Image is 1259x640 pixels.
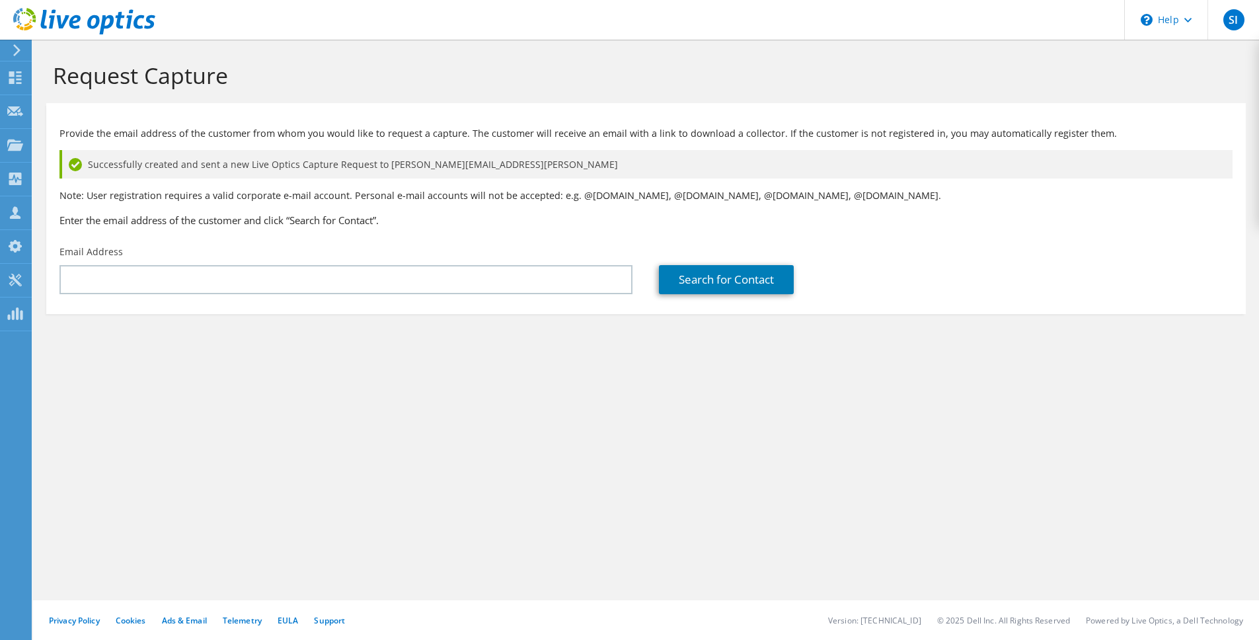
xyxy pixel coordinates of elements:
[53,61,1233,89] h1: Request Capture
[223,615,262,626] a: Telemetry
[162,615,207,626] a: Ads & Email
[314,615,345,626] a: Support
[116,615,146,626] a: Cookies
[59,213,1233,227] h3: Enter the email address of the customer and click “Search for Contact”.
[937,615,1070,626] li: © 2025 Dell Inc. All Rights Reserved
[278,615,298,626] a: EULA
[59,188,1233,203] p: Note: User registration requires a valid corporate e-mail account. Personal e-mail accounts will ...
[1086,615,1243,626] li: Powered by Live Optics, a Dell Technology
[1223,9,1244,30] span: SI
[1141,14,1153,26] svg: \n
[49,615,100,626] a: Privacy Policy
[88,157,618,172] span: Successfully created and sent a new Live Optics Capture Request to [PERSON_NAME][EMAIL_ADDRESS][P...
[59,245,123,259] label: Email Address
[659,265,794,294] a: Search for Contact
[828,615,921,626] li: Version: [TECHNICAL_ID]
[59,126,1233,141] p: Provide the email address of the customer from whom you would like to request a capture. The cust...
